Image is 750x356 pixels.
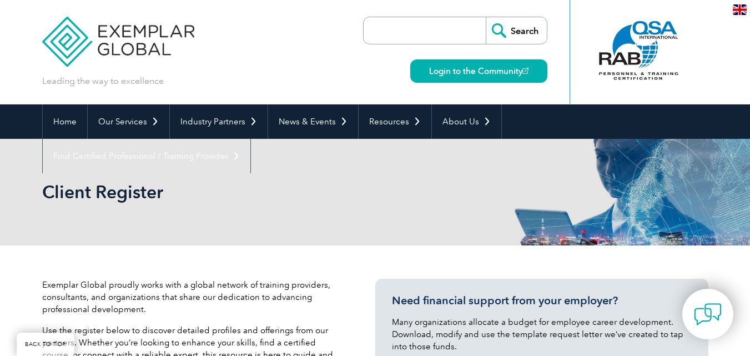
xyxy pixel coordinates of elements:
img: en [733,4,747,15]
a: Our Services [88,104,169,139]
h3: Need financial support from your employer? [392,294,692,308]
h2: Client Register [42,183,509,201]
a: Home [43,104,87,139]
img: open_square.png [522,68,528,74]
a: About Us [432,104,501,139]
p: Exemplar Global proudly works with a global network of training providers, consultants, and organ... [42,279,342,315]
img: contact-chat.png [694,300,722,328]
a: Login to the Community [410,59,547,83]
a: Resources [359,104,431,139]
a: Industry Partners [170,104,268,139]
a: Find Certified Professional / Training Provider [43,139,250,173]
p: Leading the way to excellence [42,75,164,87]
a: News & Events [268,104,358,139]
input: Search [486,17,547,44]
p: Many organizations allocate a budget for employee career development. Download, modify and use th... [392,316,692,353]
a: BACK TO TOP [17,333,74,356]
